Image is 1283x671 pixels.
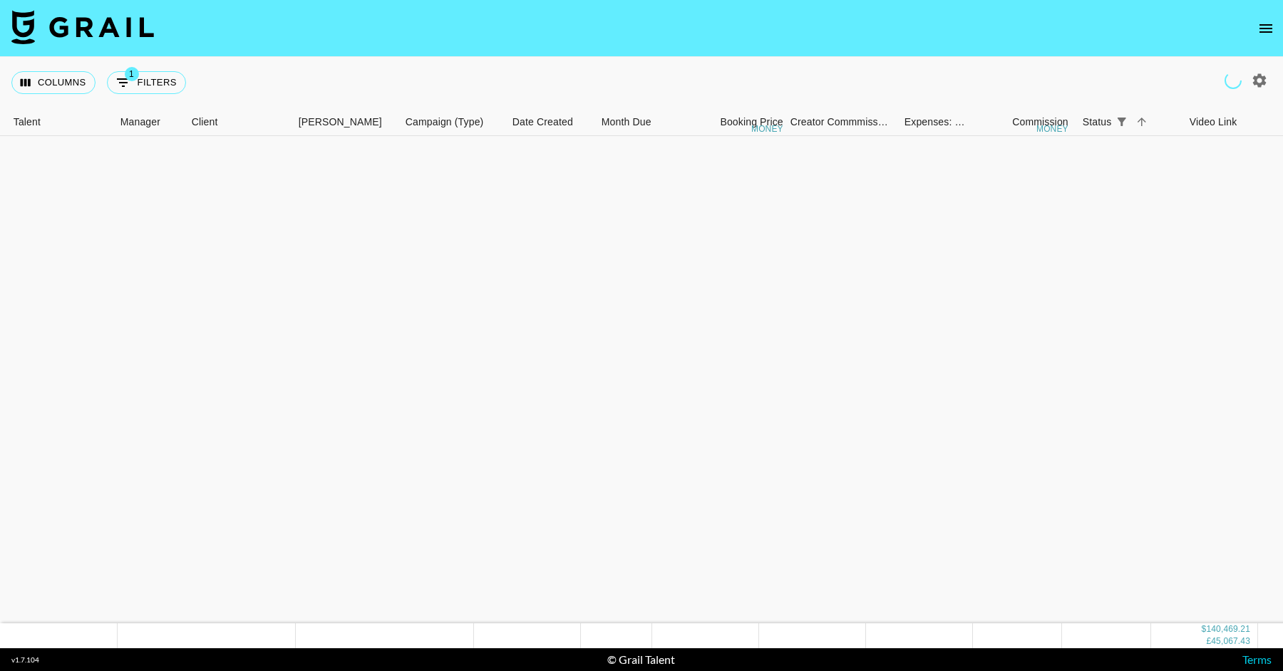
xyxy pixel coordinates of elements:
[192,108,218,136] div: Client
[1224,71,1242,90] span: Refreshing clients, campaigns...
[11,655,39,665] div: v 1.7.104
[720,108,783,136] div: Booking Price
[113,108,185,136] div: Manager
[292,108,398,136] div: Booker
[398,108,505,136] div: Campaign (Type)
[1206,635,1211,647] div: £
[1083,108,1112,136] div: Status
[120,108,160,136] div: Manager
[11,10,154,44] img: Grail Talent
[107,71,186,94] button: Show filters
[790,108,897,136] div: Creator Commmission Override
[505,108,594,136] div: Date Created
[1012,108,1068,136] div: Commission
[1111,112,1131,132] div: 1 active filter
[1036,125,1068,133] div: money
[1111,112,1131,132] button: Show filters
[185,108,292,136] div: Client
[406,108,484,136] div: Campaign (Type)
[594,108,684,136] div: Month Due
[602,108,651,136] div: Month Due
[14,108,41,136] div: Talent
[512,108,573,136] div: Date Created
[6,108,113,136] div: Talent
[299,108,382,136] div: [PERSON_NAME]
[905,108,966,136] div: Expenses: Remove Commission?
[1242,652,1272,666] a: Terms
[1252,14,1280,43] button: open drawer
[607,652,675,667] div: © Grail Talent
[1202,623,1207,635] div: $
[11,71,96,94] button: Select columns
[125,67,139,81] span: 1
[897,108,969,136] div: Expenses: Remove Commission?
[1131,112,1151,132] button: Sort
[1211,635,1250,647] div: 45,067.43
[790,108,890,136] div: Creator Commmission Override
[1076,108,1182,136] div: Status
[1206,623,1250,635] div: 140,469.21
[751,125,783,133] div: money
[1190,108,1237,136] div: Video Link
